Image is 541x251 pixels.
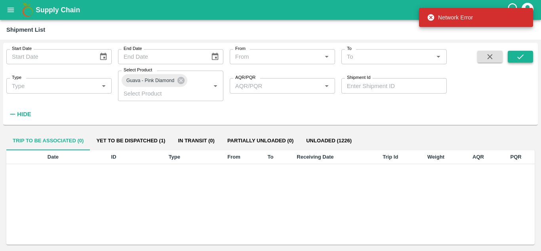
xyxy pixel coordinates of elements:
[124,46,142,52] label: End Date
[36,6,80,14] b: Supply Chain
[48,154,59,160] b: Date
[427,154,444,160] b: Weight
[297,154,333,160] b: Receiving Date
[232,52,320,62] input: From
[347,46,352,52] label: To
[90,131,171,150] button: Yet to be dispatched (1)
[122,77,179,85] span: Guava - Pink Diamond
[232,80,320,91] input: AQR/PQR
[227,154,240,160] b: From
[99,80,109,91] button: Open
[322,80,332,91] button: Open
[124,67,152,73] label: Select Product
[322,52,332,62] button: Open
[20,2,36,18] img: logo
[118,49,204,64] input: End Date
[6,107,33,121] button: Hide
[96,49,111,64] button: Choose date
[472,154,484,160] b: AQR
[2,1,20,19] button: open drawer
[111,154,116,160] b: ID
[36,4,507,15] a: Supply Chain
[120,88,198,98] input: Select Product
[208,49,223,64] button: Choose date
[383,154,398,160] b: Trip Id
[520,2,535,18] div: account of current user
[427,10,473,25] div: Network Error
[511,154,522,160] b: PQR
[6,49,93,64] input: Start Date
[169,154,180,160] b: Type
[235,46,246,52] label: From
[6,25,45,35] div: Shipment List
[433,52,444,62] button: Open
[344,52,431,62] input: To
[210,80,221,91] button: Open
[268,154,274,160] b: To
[122,74,187,87] div: Guava - Pink Diamond
[300,131,358,150] button: Unloaded (1226)
[12,46,32,52] label: Start Date
[507,3,520,17] div: customer-support
[9,80,86,91] input: Type
[221,131,300,150] button: Partially Unloaded (0)
[341,78,447,93] input: Enter Shipment ID
[17,111,31,117] strong: Hide
[6,131,90,150] button: Trip to be associated (0)
[235,75,255,81] label: AQR/PQR
[171,131,221,150] button: In transit (0)
[347,75,370,81] label: Shipment Id
[12,75,21,81] label: Type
